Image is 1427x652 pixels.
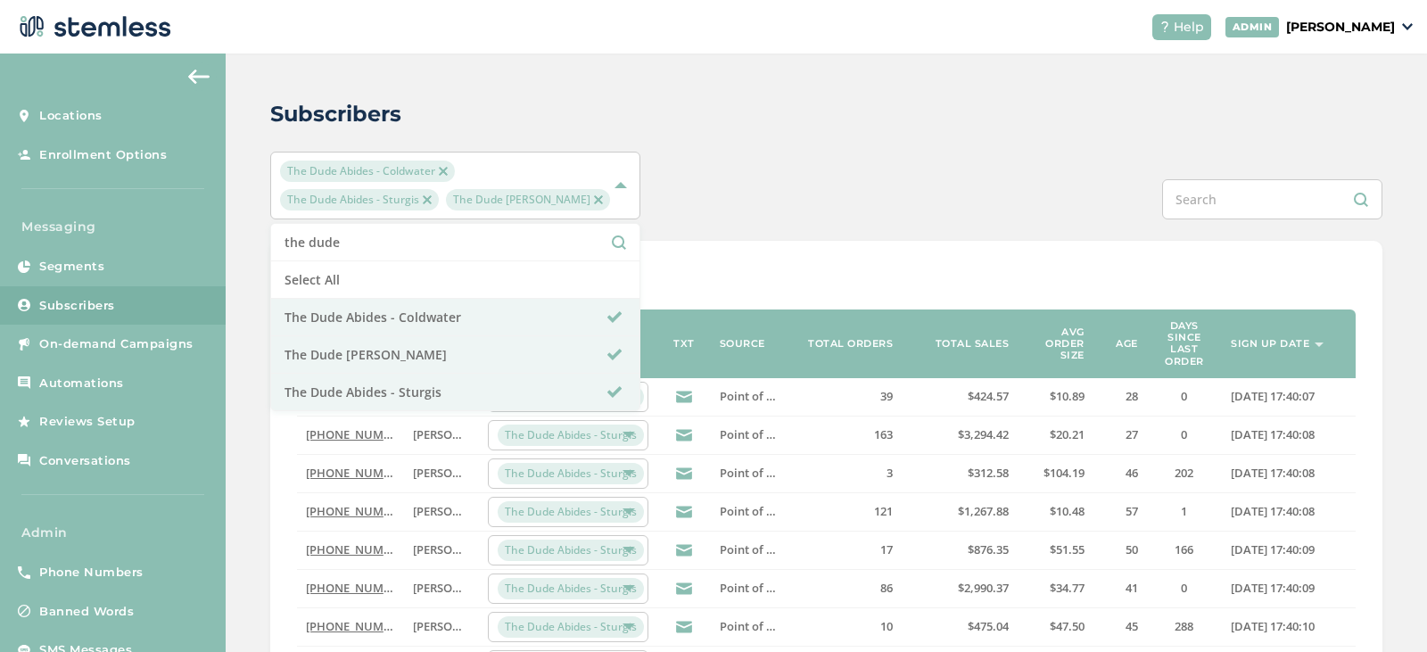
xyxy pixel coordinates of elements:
span: [PERSON_NAME] [413,618,504,634]
span: $104.19 [1043,465,1085,481]
span: 10 [880,618,893,634]
label: $2,990.37 [911,581,1009,596]
div: ADMIN [1225,17,1280,37]
img: icon-close-accent-8a337256.svg [594,195,603,204]
label: Robert Kemp [413,581,470,596]
label: $51.55 [1027,542,1084,557]
span: Segments [39,258,104,276]
label: (346) 277-5047 [306,542,395,557]
li: The Dude [PERSON_NAME] [271,336,640,374]
label: 166 [1156,542,1213,557]
span: 121 [874,503,893,519]
label: 163 [795,427,893,442]
span: 28 [1126,388,1138,404]
label: $876.35 [911,542,1009,557]
label: $475.04 [911,619,1009,634]
span: 0 [1181,580,1187,596]
a: [PHONE_NUMBER] [306,503,408,519]
span: 86 [880,580,893,596]
span: $312.58 [968,465,1009,481]
img: icon-close-accent-8a337256.svg [423,195,432,204]
img: icon-sort-1e1d7615.svg [1315,343,1324,347]
p: [PERSON_NAME] [1286,18,1395,37]
label: 45 [1102,619,1138,634]
h2: Subscribers [270,98,401,130]
label: Candance Lawrence [413,542,470,557]
span: 166 [1175,541,1193,557]
img: glitter-stars-b7820f95.gif [149,404,185,440]
label: $47.50 [1027,619,1084,634]
label: 0 [1156,581,1213,596]
label: Total sales [936,338,1010,350]
label: Point of Sale [720,542,777,557]
span: Phone Numbers [39,564,144,582]
span: The Dude Abides - Sturgis [498,463,644,484]
label: 2025-07-24 17:40:09 [1231,542,1347,557]
label: Julian Valdez [413,466,470,481]
label: 2025-07-24 17:40:08 [1231,427,1347,442]
span: 0 [1181,426,1187,442]
span: Subscribers [39,297,115,315]
label: Jackie Williams [413,504,470,519]
span: The Dude Abides - Coldwater [280,161,455,182]
span: $1,267.88 [958,503,1009,519]
span: Point of Sale [720,541,789,557]
label: 50 [1102,542,1138,557]
span: Point of Sale [720,618,789,634]
input: Search [1162,179,1382,219]
span: $475.04 [968,618,1009,634]
label: $10.89 [1027,389,1084,404]
a: [PHONE_NUMBER] [306,618,408,634]
span: [DATE] 17:40:09 [1231,541,1315,557]
label: (346) 243-1929 [306,466,395,481]
label: 0 [1156,427,1213,442]
span: The Dude Abides - Sturgis [280,189,439,210]
span: $876.35 [968,541,1009,557]
span: 57 [1126,503,1138,519]
label: Point of Sale [720,389,777,404]
label: Point of Sale [720,504,777,519]
label: (260) 599-4909 [306,619,395,634]
label: $104.19 [1027,466,1084,481]
a: [PHONE_NUMBER] [306,465,408,481]
span: [PERSON_NAME] [413,541,504,557]
a: [PHONE_NUMBER] [306,426,408,442]
label: $312.58 [911,466,1009,481]
img: icon_down-arrow-small-66adaf34.svg [1402,23,1413,30]
span: $20.21 [1050,426,1085,442]
label: Point of Sale [720,427,777,442]
img: icon-close-accent-8a337256.svg [439,167,448,176]
span: The Dude Abides - Sturgis [498,540,644,561]
span: 0 [1181,388,1187,404]
span: $10.48 [1050,503,1085,519]
span: The Dude Abides - Sturgis [498,425,644,446]
span: Enrollment Options [39,146,167,164]
span: Point of Sale [720,465,789,481]
a: [PHONE_NUMBER] [306,580,408,596]
label: 86 [795,581,893,596]
span: [DATE] 17:40:09 [1231,580,1315,596]
span: The Dude Abides - Sturgis [498,578,644,599]
span: $51.55 [1050,541,1085,557]
iframe: Chat Widget [1338,566,1427,652]
label: Avg order size [1027,326,1084,362]
a: [PHONE_NUMBER] [306,541,408,557]
li: Select All [271,261,640,299]
span: 45 [1126,618,1138,634]
label: $1,267.88 [911,504,1009,519]
label: 10 [795,619,893,634]
label: 2025-07-24 17:40:09 [1231,581,1347,596]
label: (269) 625-6837 [306,427,395,442]
span: $3,294.42 [958,426,1009,442]
label: $3,294.42 [911,427,1009,442]
label: Total orders [808,338,893,350]
label: Source [720,338,765,350]
span: $47.50 [1050,618,1085,634]
label: 39 [795,389,893,404]
span: 288 [1175,618,1193,634]
span: [PERSON_NAME] [413,580,504,596]
label: $10.48 [1027,504,1084,519]
label: Austen Ball [413,427,470,442]
span: [DATE] 17:40:10 [1231,618,1315,634]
